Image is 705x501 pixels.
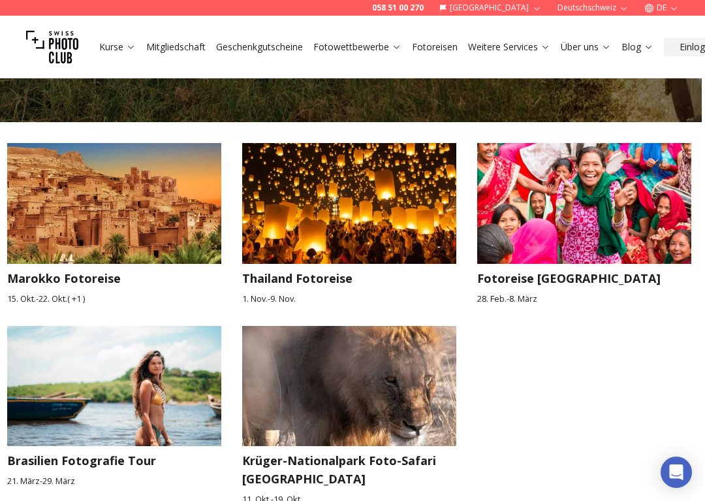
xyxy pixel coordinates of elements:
a: Mitgliedschaft [146,40,206,54]
a: Fotoreise NepalFotoreise [GEOGRAPHIC_DATA]28. Feb.-8. März [477,143,691,305]
h3: Marokko Fotoreise [7,269,221,287]
a: Kurse [99,40,136,54]
img: Krüger-Nationalpark Foto-Safari Südafrika [232,320,467,453]
a: Fotowettbewerbe [313,40,401,54]
div: Open Intercom Messenger [661,457,692,488]
button: Fotoreisen [407,38,463,56]
img: Fotoreise Nepal [467,137,702,270]
a: Fotoreisen [412,40,458,54]
button: Über uns [556,38,616,56]
a: Geschenkgutscheine [216,40,303,54]
button: Mitgliedschaft [141,38,211,56]
small: 1. Nov. - 9. Nov. [242,293,456,305]
a: Weitere Services [468,40,550,54]
a: 058 51 00 270 [372,3,424,13]
img: Swiss photo club [26,21,78,73]
button: Geschenkgutscheine [211,38,308,56]
small: 28. Feb. - 8. März [477,293,691,305]
small: 21. März - 29. März [7,475,221,487]
small: 15. Okt. - 22. Okt. ( + 1 ) [7,293,221,305]
h3: Fotoreise [GEOGRAPHIC_DATA] [477,269,691,287]
img: Thailand Fotoreise [232,137,467,270]
h3: Brasilien Fotografie Tour [7,451,221,470]
h3: Thailand Fotoreise [242,269,456,287]
a: Marokko FotoreiseMarokko Fotoreise15. Okt.-22. Okt.( +1 ) [7,143,221,305]
button: Kurse [94,38,141,56]
a: Blog [621,40,653,54]
h3: Krüger-Nationalpark Foto-Safari [GEOGRAPHIC_DATA] [242,451,456,488]
a: Thailand FotoreiseThailand Fotoreise1. Nov.-9. Nov. [242,143,456,305]
a: Über uns [561,40,611,54]
button: Weitere Services [463,38,556,56]
button: Blog [616,38,659,56]
button: Fotowettbewerbe [308,38,407,56]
